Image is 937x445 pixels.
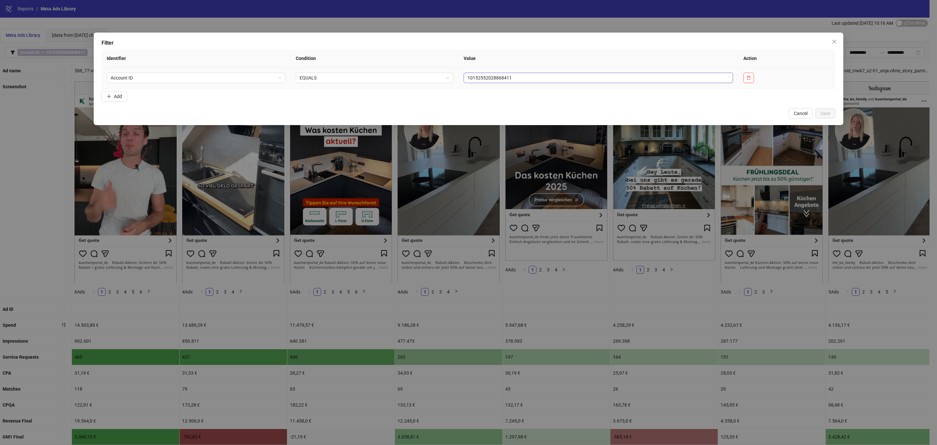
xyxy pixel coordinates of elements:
[300,73,449,83] span: EQUALS
[829,36,839,47] button: Close
[738,50,835,67] th: Action
[458,50,738,67] th: Value
[789,108,813,119] button: Cancel
[832,39,837,44] span: close
[291,50,458,67] th: Condition
[102,39,835,47] div: Filter
[468,73,729,83] span: 10152552028868411
[725,75,730,80] span: loading
[111,73,281,83] span: Account ID
[102,91,127,102] button: Add
[102,50,291,67] th: Identifier
[107,94,111,99] span: plus
[794,111,808,116] span: Cancel
[114,94,122,99] span: Add
[746,76,751,80] span: delete
[815,108,835,119] button: Save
